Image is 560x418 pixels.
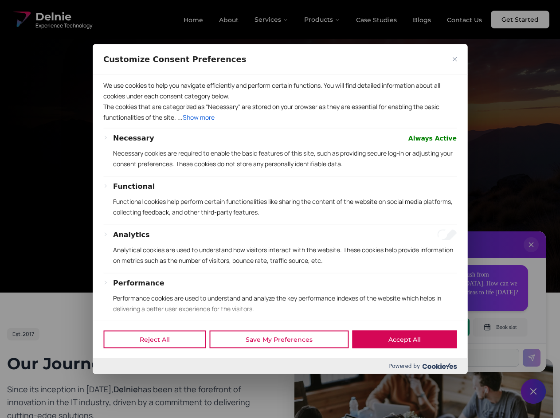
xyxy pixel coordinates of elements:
[113,244,457,266] p: Analytical cookies are used to understand how visitors interact with the website. These cookies h...
[352,331,457,348] button: Accept All
[113,229,150,240] button: Analytics
[113,133,154,143] button: Necessary
[103,101,457,122] p: The cookies that are categorized as "Necessary" are stored on your browser as they are essential ...
[103,54,246,64] span: Customize Consent Preferences
[93,358,467,374] div: Powered by
[422,363,457,369] img: Cookieyes logo
[113,277,164,288] button: Performance
[113,196,457,217] p: Functional cookies help perform certain functionalities like sharing the content of the website o...
[183,112,215,122] button: Show more
[113,293,457,314] p: Performance cookies are used to understand and analyze the key performance indexes of the website...
[113,148,457,169] p: Necessary cookies are required to enable the basic features of this site, such as providing secur...
[452,57,457,61] img: Close
[408,133,457,143] span: Always Active
[209,331,349,348] button: Save My Preferences
[103,80,457,101] p: We use cookies to help you navigate efficiently and perform certain functions. You will find deta...
[113,181,155,191] button: Functional
[103,331,206,348] button: Reject All
[437,229,457,240] input: Enable Analytics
